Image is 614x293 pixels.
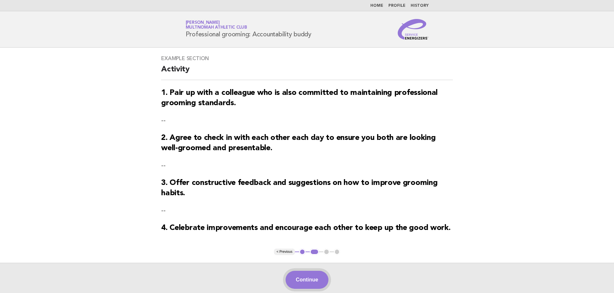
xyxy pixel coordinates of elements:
[161,55,453,62] h3: Example Section
[186,21,247,30] a: [PERSON_NAME]Multnomah Athletic Club
[161,134,435,152] strong: 2. Agree to check in with each other each day to ensure you both are looking well-groomed and pre...
[161,179,437,197] strong: 3. Offer constructive feedback and suggestions on how to improve grooming habits.
[161,224,450,232] strong: 4. Celebrate improvements and encourage each other to keep up the good work.
[161,206,453,215] p: --
[161,116,453,125] p: --
[286,271,328,289] button: Continue
[274,249,295,255] button: < Previous
[370,4,383,8] a: Home
[186,26,247,30] span: Multnomah Athletic Club
[398,19,429,40] img: Service Energizers
[161,89,438,107] strong: 1. Pair up with a colleague who is also committed to maintaining professional grooming standards.
[310,249,319,255] button: 2
[411,4,429,8] a: History
[186,21,311,38] h1: Professional grooming: Accountability buddy
[299,249,306,255] button: 1
[161,161,453,170] p: --
[388,4,405,8] a: Profile
[161,64,453,80] h2: Activity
